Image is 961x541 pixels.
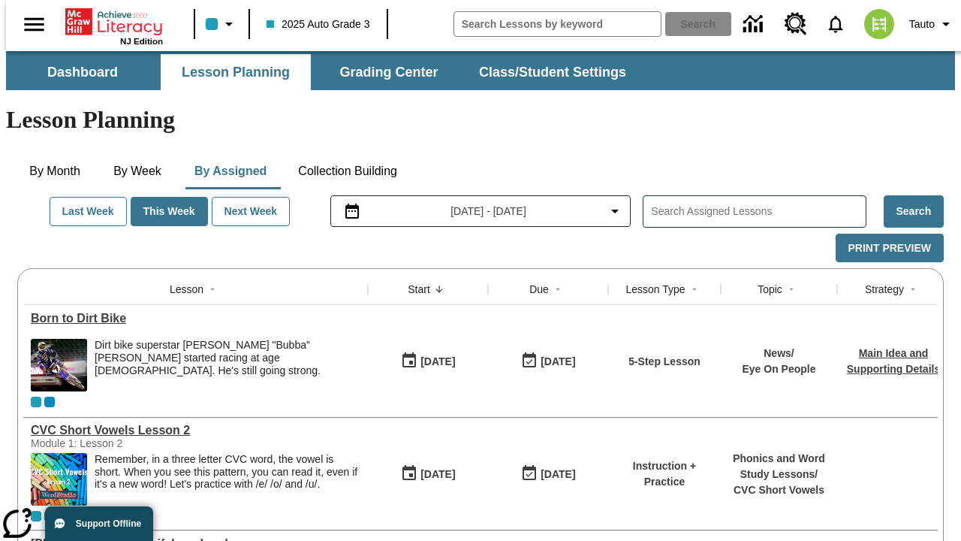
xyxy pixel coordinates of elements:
button: Last Week [50,197,127,226]
button: Select the date range menu item [337,202,625,220]
p: CVC Short Vowels [728,482,830,498]
div: OL 2025 Auto Grade 4 [44,511,55,521]
button: Sort [685,280,703,298]
p: 5-Step Lesson [628,354,700,370]
button: Sort [203,280,221,298]
button: Print Preview [836,234,944,263]
h1: Lesson Planning [6,106,955,134]
div: CVC Short Vowels Lesson 2 [31,424,360,437]
div: Strategy [865,282,904,297]
button: By Week [100,153,175,189]
button: Grading Center [314,54,464,90]
button: 09/13/25: Last day the lesson can be accessed [516,460,580,488]
img: Motocross racer James Stewart flies through the air on his dirt bike. [31,339,87,391]
button: This Week [131,197,208,226]
button: Profile/Settings [903,11,961,38]
div: SubNavbar [6,51,955,90]
img: CVC Short Vowels Lesson 2. [31,453,87,506]
div: [DATE] [541,465,575,484]
div: SubNavbar [6,54,640,90]
a: CVC Short Vowels Lesson 2, Lessons [31,424,360,437]
button: Open side menu [12,2,56,47]
input: Search Assigned Lessons [651,201,865,222]
div: Current Class [31,397,41,407]
button: By Month [17,153,92,189]
div: Module 1: Lesson 2 [31,437,256,449]
button: Dashboard [8,54,158,90]
div: [DATE] [541,352,575,371]
button: Select a new avatar [855,5,903,44]
div: Dirt bike superstar James "Bubba" Stewart started racing at age 4. He's still going strong. [95,339,360,391]
input: search field [454,12,661,36]
p: News / [742,346,815,361]
button: Class/Student Settings [467,54,638,90]
div: Lesson Type [625,282,685,297]
a: Main Idea and Supporting Details [847,347,940,375]
a: Data Center [734,4,776,45]
button: 09/13/25: First time the lesson was available [396,460,460,488]
div: Born to Dirt Bike [31,312,360,325]
div: Dirt bike superstar [PERSON_NAME] "Bubba" [PERSON_NAME] started racing at age [DEMOGRAPHIC_DATA].... [95,339,360,376]
div: Home [65,5,163,46]
div: [DATE] [420,352,455,371]
button: Search [884,195,944,228]
div: [DATE] [420,465,455,484]
button: Sort [904,280,922,298]
button: Sort [549,280,567,298]
svg: Collapse Date Range Filter [606,202,624,220]
a: Born to Dirt Bike, Lessons [31,312,360,325]
p: Remember, in a three letter CVC word, the vowel is short. When you see this pattern, you can read... [95,453,360,491]
a: Notifications [816,5,855,44]
a: Home [65,7,163,37]
span: [DATE] - [DATE] [450,204,526,219]
img: avatar image [864,9,894,39]
button: Next Week [212,197,291,226]
span: Tauto [909,17,935,32]
button: 09/13/25: First time the lesson was available [396,347,460,376]
div: Topic [758,282,782,297]
span: Support Offline [76,518,141,529]
button: Collection Building [286,153,409,189]
a: Resource Center, Will open in new tab [776,4,816,44]
button: Support Offline [45,506,153,541]
div: Start [408,282,430,297]
button: Sort [782,280,800,298]
div: OL 2025 Auto Grade 4 [44,397,55,407]
p: Eye On People [742,361,815,377]
button: Lesson Planning [161,54,311,90]
div: Due [529,282,549,297]
button: Sort [430,280,448,298]
span: NJ Edition [120,37,163,46]
button: Class color is light blue. Change class color [200,11,244,38]
button: 09/13/25: Last day the lesson can be accessed [516,347,580,376]
button: By Assigned [182,153,279,189]
p: Instruction + Practice [616,458,713,490]
span: 2025 Auto Grade 3 [267,17,370,32]
div: Remember, in a three letter CVC word, the vowel is short. When you see this pattern, you can read... [95,453,360,506]
p: Phonics and Word Study Lessons / [728,451,830,482]
div: Lesson [170,282,203,297]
